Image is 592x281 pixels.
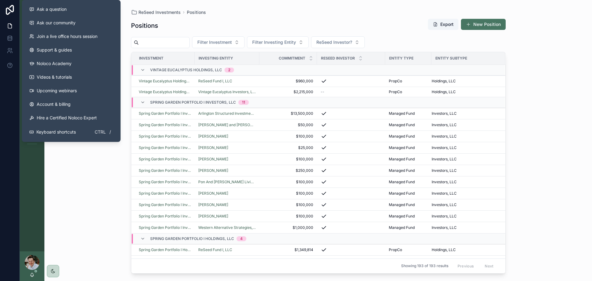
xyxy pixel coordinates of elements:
span: $25,000 [263,145,313,150]
a: Managed Fund [389,168,428,173]
a: Vintage Eucalyptus Holdings, LLC [139,89,191,94]
span: Noloco Academy [37,60,72,67]
span: Upcoming webinars [37,88,77,94]
a: [PERSON_NAME] [198,134,256,139]
span: Investors, LLC [432,191,457,196]
a: Spring Garden Portfolio I Investors, LLC [139,111,191,116]
a: [PERSON_NAME] [198,145,256,150]
span: $1,349,814 [263,247,313,252]
span: Holdings, LLC [432,89,456,94]
span: Managed Fund [389,191,415,196]
a: Managed Fund [389,202,428,207]
span: -- [321,89,324,94]
a: Spring Garden Portfolio I Investors, LLC [139,134,191,139]
a: Investors, LLC [432,191,497,196]
span: Spring Garden Portfolio I Investors, LLC [150,100,236,105]
a: Arlington Structured Investments I, LLC [198,111,256,116]
a: Vintage Eucalyptus Holdings, LLC [139,79,191,84]
span: Investors, LLC [432,122,457,127]
a: [PERSON_NAME] [198,157,256,162]
a: Spring Garden Portfolio I Investors, LLC [139,157,191,162]
span: Spring Garden Portfolio I Investors, LLC [139,225,191,230]
span: Investors, LLC [432,157,457,162]
span: $100,000 [263,191,313,196]
span: $960,000 [263,79,313,84]
span: Spring Garden Portfolio I Investors, LLC [139,168,191,173]
a: Managed Fund [389,214,428,219]
a: [PERSON_NAME] [198,157,228,162]
a: Investors, LLC [432,225,497,230]
button: Select Button [192,36,245,48]
a: Pon And [PERSON_NAME] Living Trust [198,180,256,184]
a: Investors, LLC [432,168,497,173]
a: Positions [187,9,206,15]
a: Spring Garden Portfolio I Investors, LLC [139,180,191,184]
a: Spring Garden Portfolio I Holdings, LLC [139,247,191,252]
a: Managed Fund [389,145,428,150]
span: ReSeed Investor? [316,39,352,45]
span: ReSeed Investor [321,56,355,61]
a: Managed Fund [389,157,428,162]
a: Managed Fund [389,122,428,127]
span: Investors, LLC [432,202,457,207]
a: Join a live office hours session [24,30,118,43]
span: ReSeed Fund I, LLC [198,247,232,252]
span: Account & billing [37,101,71,107]
a: [PERSON_NAME] [198,202,228,207]
span: Holdings, LLC [432,79,456,84]
a: Investors, LLC [432,122,497,127]
span: Managed Fund [389,214,415,219]
a: Managed Fund [389,225,428,230]
a: Western Alternative Strategies, L.P. – Co-GP Series [198,225,256,230]
a: ReSeed Fund I, LLC [198,79,232,84]
a: [PERSON_NAME] [198,202,256,207]
a: Managed Fund [389,134,428,139]
a: Support & guides [24,43,118,57]
span: $1,000,000 [263,225,313,230]
a: Holdings, LLC [432,247,497,252]
button: Ask a question [24,2,118,16]
span: $100,000 [263,157,313,162]
a: $100,000 [263,180,313,184]
span: Holdings, LLC [432,247,456,252]
span: PropCo [389,247,402,252]
div: 4 [240,236,243,241]
a: [PERSON_NAME] and [PERSON_NAME] [198,122,256,127]
a: Vintage Eucalyptus Investors, LLC [198,89,256,94]
button: New Position [461,19,506,30]
span: Investors, LLC [432,134,457,139]
a: Spring Garden Portfolio I Investors, LLC [139,214,191,219]
a: $2,215,000 [263,89,313,94]
span: $100,000 [263,202,313,207]
a: [PERSON_NAME] [198,191,228,196]
a: Spring Garden Portfolio I Investors, LLC [139,122,191,127]
div: 2 [228,68,230,72]
a: PropCo [389,247,428,252]
a: $250,000 [263,168,313,173]
a: $100,000 [263,134,313,139]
